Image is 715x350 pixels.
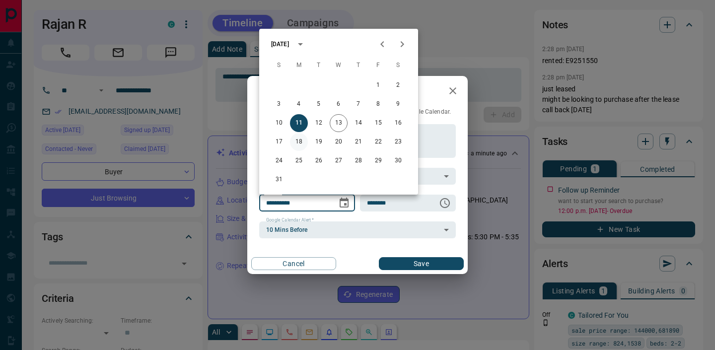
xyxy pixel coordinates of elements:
button: 12 [310,114,328,132]
button: 17 [270,133,288,151]
div: [DATE] [271,40,289,49]
button: 19 [310,133,328,151]
span: Thursday [350,56,367,75]
button: 14 [350,114,367,132]
button: Previous month [372,34,392,54]
button: 13 [330,114,348,132]
button: 1 [369,76,387,94]
button: calendar view is open, switch to year view [292,36,309,53]
button: 28 [350,152,367,170]
h2: Edit Task [247,76,312,108]
button: 16 [389,114,407,132]
button: 9 [389,95,407,113]
button: 25 [290,152,308,170]
button: 24 [270,152,288,170]
button: 8 [369,95,387,113]
span: Wednesday [330,56,348,75]
button: 10 [270,114,288,132]
button: 4 [290,95,308,113]
span: Monday [290,56,308,75]
button: 2 [389,76,407,94]
button: Save [379,257,464,270]
span: Friday [369,56,387,75]
button: 7 [350,95,367,113]
button: 26 [310,152,328,170]
button: 23 [389,133,407,151]
span: Tuesday [310,56,328,75]
button: 18 [290,133,308,151]
span: Sunday [270,56,288,75]
button: Next month [392,34,412,54]
div: 10 Mins Before [259,221,456,238]
button: 5 [310,95,328,113]
label: Time [367,190,380,197]
button: 20 [330,133,348,151]
button: 15 [369,114,387,132]
button: 3 [270,95,288,113]
button: Cancel [251,257,336,270]
button: 21 [350,133,367,151]
span: Saturday [389,56,407,75]
button: 29 [369,152,387,170]
button: 30 [389,152,407,170]
button: 27 [330,152,348,170]
button: Choose time, selected time is 12:00 PM [435,193,455,213]
button: 11 [290,114,308,132]
label: Google Calendar Alert [266,217,314,223]
label: Date [266,190,279,197]
button: 6 [330,95,348,113]
button: 22 [369,133,387,151]
button: 31 [270,171,288,189]
button: Choose date, selected date is Aug 11, 2025 [334,193,354,213]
